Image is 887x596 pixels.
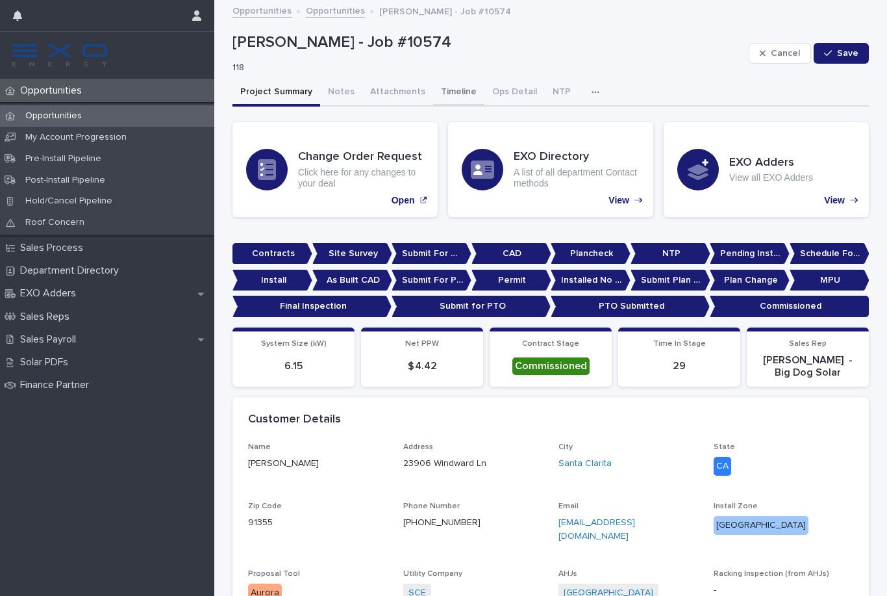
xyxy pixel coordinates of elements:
span: Proposal Tool [248,570,300,578]
p: [PERSON_NAME] - Big Dog Solar [755,354,861,379]
a: View [448,122,653,217]
button: Notes [320,79,362,107]
p: Click here for any changes to your deal [298,167,424,189]
p: [PERSON_NAME] [248,457,388,471]
button: Cancel [749,43,811,64]
p: CAD [471,243,551,265]
span: Email [558,502,579,510]
a: Opportunities [232,3,292,18]
button: Timeline [433,79,484,107]
p: Install [232,270,312,291]
span: City [558,443,573,451]
p: Open [392,195,415,206]
p: Pre-Install Pipeline [15,153,112,164]
p: $ 4.42 [369,360,475,372]
a: Santa Clarita [558,457,612,471]
span: Address [403,443,433,451]
p: [PERSON_NAME] - Job #10574 [379,3,511,18]
button: Save [814,43,869,64]
p: Final Inspection [232,296,392,317]
h3: Change Order Request [298,150,424,164]
p: Sales Payroll [15,333,86,346]
h3: EXO Adders [729,156,813,170]
span: Cancel [771,49,800,58]
p: 6.15 [240,360,347,372]
p: Installed No Permit [551,270,631,291]
p: A list of all department Contact methods [514,167,640,189]
p: Sales Process [15,242,94,254]
span: Install Zone [714,502,758,510]
p: Plancheck [551,243,631,265]
p: Submit For CAD [392,243,471,265]
p: Post-Install Pipeline [15,175,116,186]
p: View [608,195,629,206]
p: Roof Concern [15,217,95,228]
p: View all EXO Adders [729,172,813,183]
button: Project Summary [232,79,320,107]
p: [PERSON_NAME] - Job #10574 [232,33,743,52]
p: Submit for PTO [392,296,551,317]
p: MPU [790,270,869,291]
p: PTO Submitted [551,296,710,317]
span: Sales Rep [789,340,827,348]
button: NTP [545,79,579,107]
span: Name [248,443,271,451]
p: Opportunities [15,84,92,97]
span: Racking Inspection (from AHJs) [714,570,829,578]
img: FKS5r6ZBThi8E5hshIGi [10,42,109,68]
a: Opportunities [306,3,365,18]
h3: EXO Directory [514,150,640,164]
p: As Built CAD [312,270,392,291]
p: Opportunities [15,110,92,122]
p: Plan Change [710,270,790,291]
div: CA [714,457,731,476]
span: AHJs [558,570,577,578]
span: Net PPW [405,340,439,348]
p: Hold/Cancel Pipeline [15,196,123,207]
p: Department Directory [15,265,129,277]
p: 23906 Windward Ln [403,457,486,471]
p: Finance Partner [15,379,99,391]
p: Sales Reps [15,311,80,323]
p: View [824,195,845,206]
button: Attachments [362,79,433,107]
p: Pending Install Task [710,243,790,265]
span: Phone Number [403,502,460,510]
p: Commissioned [710,296,869,317]
p: 91355 [248,516,388,530]
div: Commissioned [512,357,590,375]
p: My Account Progression [15,132,137,143]
p: EXO Adders [15,287,86,300]
a: Open [232,122,438,217]
p: Submit For Permit [392,270,471,291]
span: State [714,443,735,451]
p: Site Survey [312,243,392,265]
p: Solar PDFs [15,356,79,369]
button: Ops Detail [484,79,545,107]
span: Time In Stage [653,340,706,348]
span: Zip Code [248,502,282,510]
a: View [664,122,869,217]
span: Save [837,49,858,58]
div: [GEOGRAPHIC_DATA] [714,516,808,535]
p: Submit Plan Change [631,270,710,291]
span: Utility Company [403,570,462,578]
span: System Size (kW) [261,340,327,348]
p: Permit [471,270,551,291]
h2: Customer Details [248,413,341,427]
a: [EMAIL_ADDRESS][DOMAIN_NAME] [558,518,635,541]
p: Schedule For Install [790,243,869,265]
p: 29 [626,360,732,372]
p: Contracts [232,243,312,265]
a: [PHONE_NUMBER] [403,518,481,527]
p: 118 [232,62,738,73]
span: Contract Stage [522,340,579,348]
p: NTP [631,243,710,265]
